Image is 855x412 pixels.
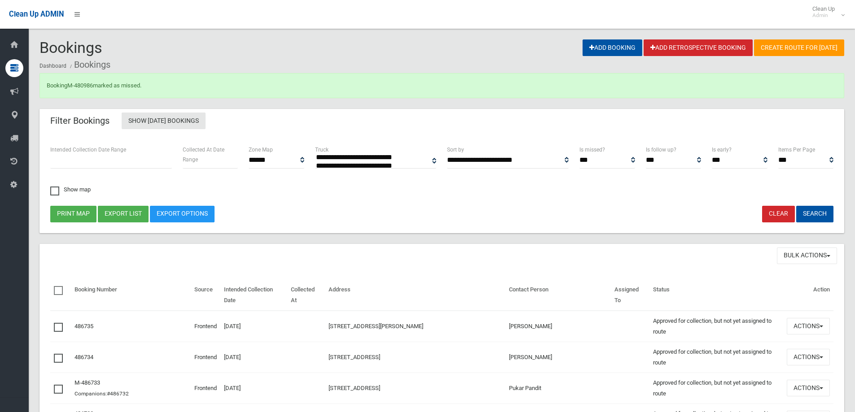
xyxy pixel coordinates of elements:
td: Approved for collection, but not yet assigned to route [649,342,783,373]
th: Action [783,280,833,311]
button: Print map [50,206,96,222]
a: M-480986 [67,82,93,89]
td: Frontend [191,342,220,373]
a: Show [DATE] Bookings [122,113,206,129]
button: Actions [787,349,830,365]
td: Approved for collection, but not yet assigned to route [649,373,783,403]
a: #486732 [107,390,129,397]
label: Truck [315,145,329,155]
th: Address [325,280,505,311]
a: Dashboard [39,63,66,69]
button: Actions [787,318,830,334]
th: Collected At [287,280,325,311]
header: Filter Bookings [39,112,120,130]
td: [PERSON_NAME] [505,311,611,342]
button: Search [796,206,833,222]
th: Booking Number [71,280,191,311]
td: [PERSON_NAME] [505,342,611,373]
a: 486734 [75,354,93,360]
a: Add Booking [583,39,642,56]
th: Status [649,280,783,311]
span: Bookings [39,39,102,56]
a: M-486733 [75,379,100,386]
li: Bookings [68,56,110,73]
button: Actions [787,380,830,396]
td: [DATE] [220,342,287,373]
td: [DATE] [220,311,287,342]
th: Intended Collection Date [220,280,287,311]
button: Bulk Actions [777,247,837,264]
span: Clean Up ADMIN [9,10,64,18]
small: Admin [812,12,835,19]
a: Clear [762,206,795,222]
td: [DATE] [220,373,287,403]
th: Source [191,280,220,311]
th: Contact Person [505,280,611,311]
a: Export Options [150,206,215,222]
span: Clean Up [808,5,844,19]
a: Add Retrospective Booking [644,39,753,56]
small: Companions: [75,390,130,397]
span: Show map [50,186,91,192]
a: [STREET_ADDRESS][PERSON_NAME] [329,323,423,330]
td: Frontend [191,311,220,342]
td: Approved for collection, but not yet assigned to route [649,311,783,342]
a: 486735 [75,323,93,330]
td: Frontend [191,373,220,403]
th: Assigned To [611,280,649,311]
a: [STREET_ADDRESS] [329,385,380,391]
button: Export list [98,206,149,222]
div: Booking marked as missed. [39,73,844,98]
a: Create route for [DATE] [754,39,844,56]
td: Pukar Pandit [505,373,611,403]
a: [STREET_ADDRESS] [329,354,380,360]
